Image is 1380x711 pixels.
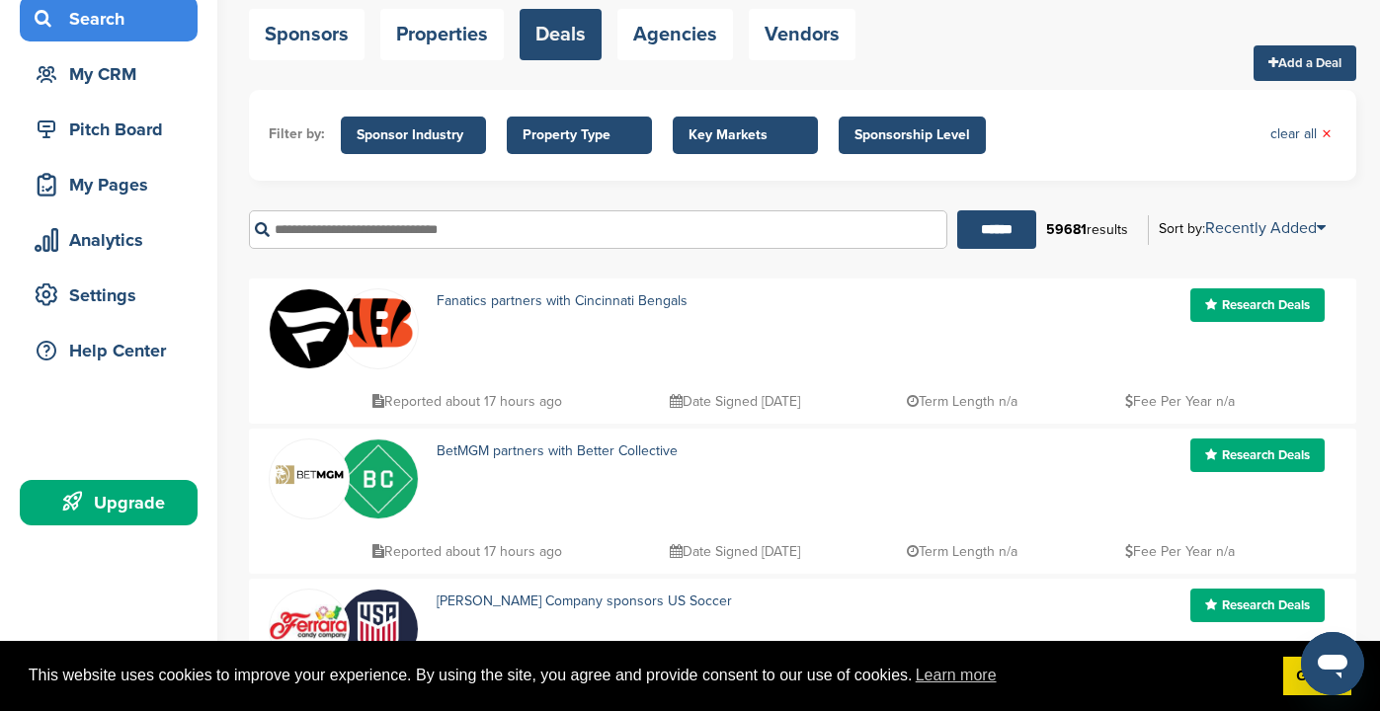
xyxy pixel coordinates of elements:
[1190,288,1325,322] a: Research Deals
[29,661,1267,690] span: This website uses cookies to improve your experience. By using the site, you agree and provide co...
[270,604,349,641] img: Ferrara candy logo
[339,294,418,351] img: Data?1415808195
[372,389,562,414] p: Reported about 17 hours ago
[1254,45,1356,81] a: Add a Deal
[1036,213,1138,247] div: results
[380,9,504,60] a: Properties
[854,124,970,146] span: Sponsorship Level
[20,162,198,207] a: My Pages
[913,661,1000,690] a: learn more about cookies
[30,222,198,258] div: Analytics
[30,167,198,202] div: My Pages
[30,277,198,313] div: Settings
[20,273,198,318] a: Settings
[689,124,802,146] span: Key Markets
[749,9,855,60] a: Vendors
[20,107,198,152] a: Pitch Board
[617,9,733,60] a: Agencies
[1283,657,1351,696] a: dismiss cookie message
[1125,539,1235,564] p: Fee Per Year n/a
[670,539,800,564] p: Date Signed [DATE]
[30,333,198,368] div: Help Center
[523,124,636,146] span: Property Type
[270,289,349,368] img: Okcnagxi 400x400
[437,442,678,459] a: BetMGM partners with Better Collective
[1125,389,1235,414] p: Fee Per Year n/a
[1190,438,1325,472] a: Research Deals
[1190,589,1325,622] a: Research Deals
[907,389,1017,414] p: Term Length n/a
[30,1,198,37] div: Search
[30,56,198,92] div: My CRM
[520,9,602,60] a: Deals
[437,592,732,609] a: [PERSON_NAME] Company sponsors US Soccer
[30,112,198,147] div: Pitch Board
[437,292,688,309] a: Fanatics partners with Cincinnati Bengals
[249,9,365,60] a: Sponsors
[20,51,198,97] a: My CRM
[270,452,349,492] img: Screen shot 2020 11 05 at 10.46.00 am
[20,480,198,525] a: Upgrade
[357,124,470,146] span: Sponsor Industry
[269,123,325,145] li: Filter by:
[1301,632,1364,695] iframe: Button to launch messaging window
[20,328,198,373] a: Help Center
[339,590,418,669] img: whvs id 400x400
[372,539,562,564] p: Reported about 17 hours ago
[1322,123,1332,145] span: ×
[1270,123,1332,145] a: clear all×
[339,439,418,518] img: Inc kuuz 400x400
[1205,218,1326,238] a: Recently Added
[1159,220,1326,236] div: Sort by:
[30,485,198,520] div: Upgrade
[1046,221,1087,238] b: 59681
[670,389,800,414] p: Date Signed [DATE]
[907,539,1017,564] p: Term Length n/a
[20,217,198,263] a: Analytics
